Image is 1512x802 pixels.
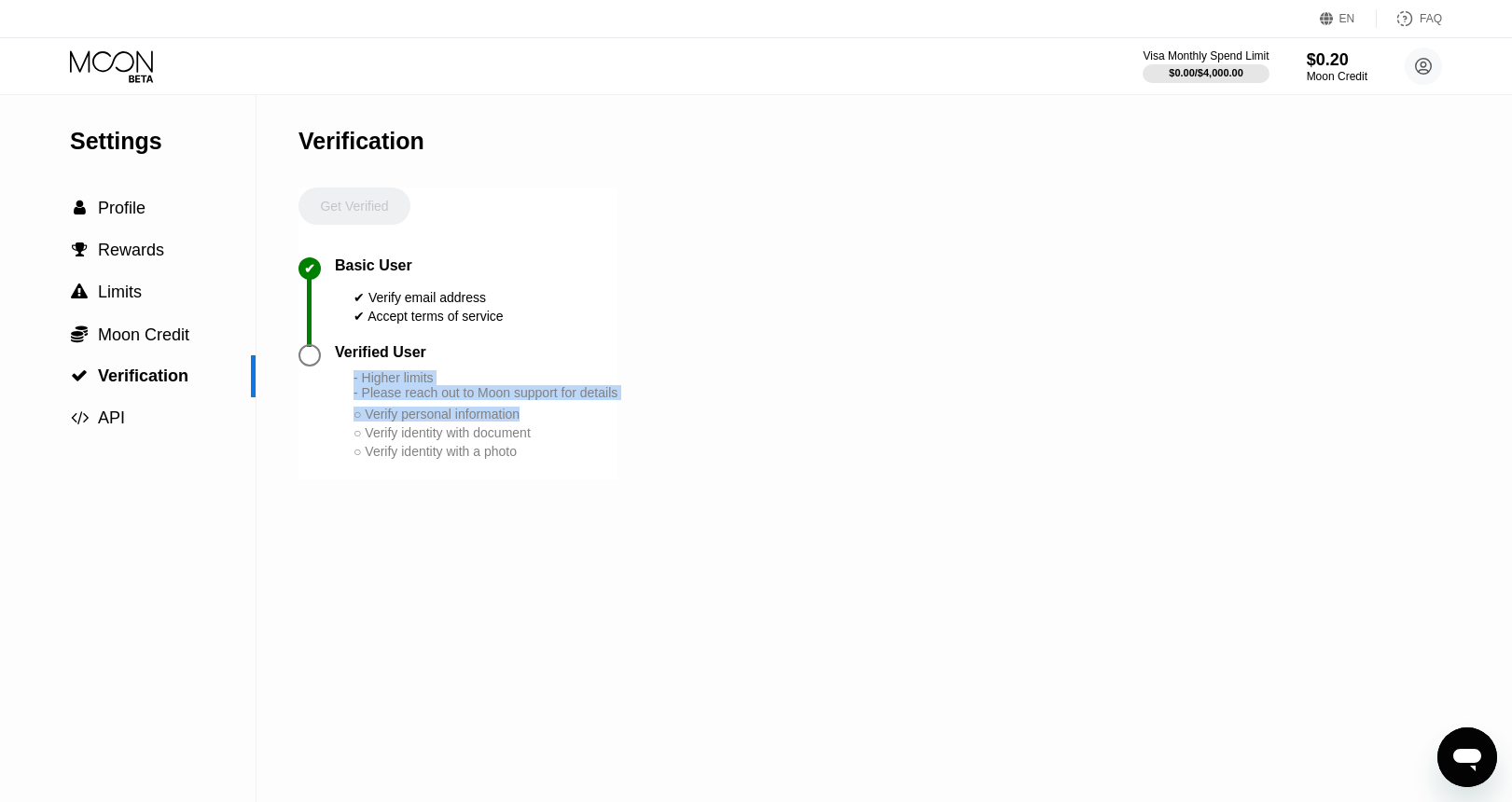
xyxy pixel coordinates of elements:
span: Rewards [98,241,164,259]
div: ✔ Verify email address [354,290,504,305]
iframe: Button to launch messaging window [1437,727,1497,787]
div:  [70,200,89,216]
div: FAQ [1377,9,1442,28]
div: Basic User [335,257,412,274]
div: Moon Credit [1307,70,1367,83]
div: ○ Verify identity with document [354,425,617,440]
span:  [71,367,88,384]
div: EN [1339,12,1355,25]
div: Settings [70,128,256,155]
span: Profile [98,199,146,217]
div: ✔ [304,261,315,276]
div: EN [1320,9,1377,28]
div:  [70,409,89,426]
div:  [70,242,89,258]
span: Verification [98,366,188,385]
span:  [72,242,88,258]
div:  [70,283,89,300]
div: $0.20 [1307,50,1367,70]
div:  [70,325,89,343]
span: Moon Credit [98,325,189,344]
div: Visa Monthly Spend Limit$0.00/$4,000.00 [1143,49,1269,83]
div: $0.00 / $4,000.00 [1169,67,1243,78]
div: FAQ [1420,12,1442,25]
span:  [71,409,89,426]
div: - Higher limits - Please reach out to Moon support for details [354,370,617,400]
span:  [71,283,88,300]
div: ○ Verify personal information [354,407,617,422]
div: Verification [298,128,424,155]
span:  [74,200,86,216]
div: Visa Monthly Spend Limit [1143,49,1269,62]
span: API [98,408,125,427]
div: $0.20Moon Credit [1307,50,1367,83]
div:  [70,367,89,384]
div: Verified User [335,344,426,361]
span: Limits [98,283,142,301]
div: ✔ Accept terms of service [354,309,504,324]
span:  [71,325,88,343]
div: ○ Verify identity with a photo [354,444,617,459]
